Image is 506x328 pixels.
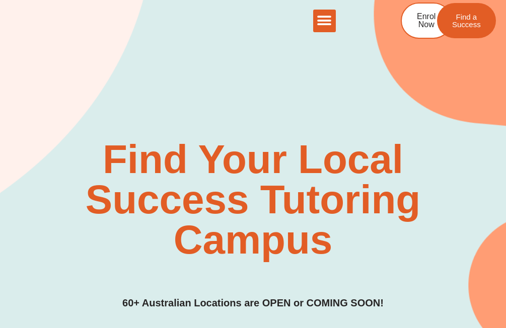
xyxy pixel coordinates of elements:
[73,139,433,260] h2: Find Your Local Success Tutoring Campus
[313,10,336,32] div: Menu Toggle
[452,13,481,28] span: Find a Success
[417,13,436,29] span: Enrol Now
[401,3,452,39] a: Enrol Now
[437,3,496,38] a: Find a Success
[122,295,384,311] h3: 60+ Australian Locations are OPEN or COMING SOON!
